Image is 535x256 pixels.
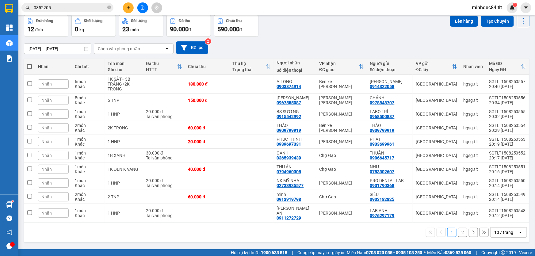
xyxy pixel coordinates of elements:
[140,6,145,10] span: file-add
[510,5,515,10] img: icon-new-feature
[146,61,177,66] div: Đã thu
[370,114,395,119] div: 0968500887
[107,5,111,11] span: close-circle
[486,59,529,75] th: Toggle SortBy
[41,139,52,144] span: Nhãn
[277,109,313,114] div: BS SƯƠNG
[319,181,364,185] div: [PERSON_NAME]
[416,82,457,86] div: [GEOGRAPHIC_DATA]
[75,100,101,105] div: Khác
[75,208,101,213] div: 1 món
[108,61,140,66] div: Tên món
[277,178,313,183] div: NK MỸ NHA
[489,137,526,142] div: SGTLT1508250553
[370,213,395,218] div: 0976297179
[226,19,242,23] div: Chưa thu
[146,151,182,155] div: 30.000 đ
[501,250,505,255] span: copyright
[370,123,410,128] div: THẢO
[75,128,101,133] div: Khác
[319,139,364,144] div: [PERSON_NAME]
[137,2,148,13] button: file-add
[416,112,457,117] div: [GEOGRAPHIC_DATA]
[41,211,52,216] span: Nhãn
[179,19,190,23] div: Đã thu
[489,213,526,218] div: 20:12 [DATE]
[416,98,457,103] div: [GEOGRAPHIC_DATA]
[514,3,516,7] span: 1
[35,27,43,32] span: đơn
[416,167,457,172] div: [GEOGRAPHIC_DATA]
[122,25,129,33] span: 23
[25,6,30,10] span: search
[188,125,227,130] div: 60.000 đ
[231,249,287,256] span: Hỗ trợ kỹ thuật:
[416,67,452,72] div: ĐC lấy
[146,178,182,183] div: 20.000 đ
[131,19,147,23] div: Số lượng
[5,4,13,13] img: logo-vxr
[413,59,460,75] th: Toggle SortBy
[75,192,101,197] div: 2 món
[316,59,367,75] th: Toggle SortBy
[75,142,101,147] div: Khác
[319,112,364,117] div: [PERSON_NAME]
[277,192,313,197] div: minh
[319,123,364,133] div: Bến xe [PERSON_NAME]
[24,44,91,54] input: Select a date range.
[6,243,12,249] span: message
[36,19,53,23] div: Đơn hàng
[489,100,526,105] div: 20:34 [DATE]
[370,208,410,213] div: LAB ANH
[370,84,395,89] div: 0914322058
[34,4,106,11] input: Tìm tên, số ĐT hoặc mã đơn
[494,229,513,235] div: 10 / trang
[108,112,140,117] div: 1 HNP
[277,114,301,119] div: 0915542992
[108,125,140,130] div: 2K TRONG
[75,123,101,128] div: 2 món
[521,2,531,13] button: caret-down
[463,167,483,172] div: hgsg.tlt
[463,139,483,144] div: hgsg.tlt
[75,213,101,218] div: Khác
[108,98,140,103] div: 5 TNP
[489,67,521,72] div: Ngày ĐH
[463,211,483,216] div: hgsg.tlt
[523,5,529,10] span: caret-down
[489,169,526,174] div: 20:16 [DATE]
[75,178,101,183] div: 1 món
[319,211,364,216] div: [PERSON_NAME]
[38,64,69,69] div: Nhãn
[6,40,13,46] img: warehouse-icon
[232,67,266,72] div: Trạng thái
[489,208,526,213] div: SGTLT1508250548
[123,2,134,13] button: plus
[370,192,410,197] div: SIÊU
[108,77,140,91] div: 1K SẮT+ 3B TRẮNG+2K TRONG
[239,27,242,32] span: đ
[489,84,526,89] div: 20:40 [DATE]
[166,15,211,37] button: Đã thu90.000đ
[277,151,313,155] div: OANH
[370,95,410,100] div: CHÁNH
[41,167,52,172] span: Nhãn
[75,64,101,69] div: Chi tiết
[370,155,395,160] div: 0906645717
[489,79,526,84] div: SGTLT1508250557
[188,167,227,172] div: 40.000 đ
[319,194,364,199] div: Chợ Gạo
[277,79,313,84] div: A.LONG
[463,64,483,69] div: Nhân viên
[467,4,507,11] span: minhduc84.tlt
[108,194,140,199] div: 2 TNP
[416,125,457,130] div: [GEOGRAPHIC_DATA]
[75,151,101,155] div: 1 món
[277,164,313,169] div: THU ÂN
[513,3,517,7] sup: 1
[261,250,287,255] strong: 1900 633 818
[205,38,211,44] sup: 2
[277,142,301,147] div: 0939697331
[108,167,140,172] div: 1K ĐEN K VÀNG
[319,167,364,172] div: Chợ Gạo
